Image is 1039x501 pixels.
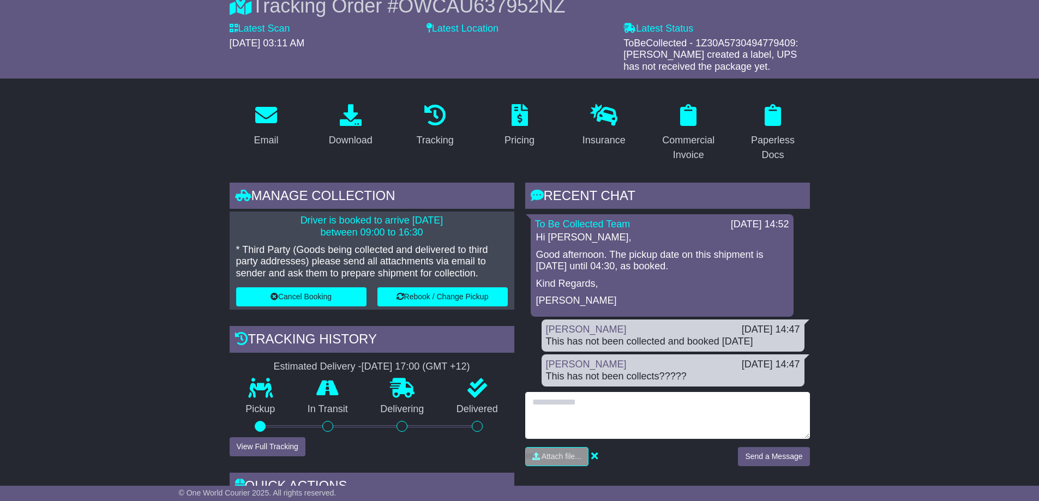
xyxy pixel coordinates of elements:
[623,38,798,72] span: ToBeCollected - 1Z30A5730494779409: [PERSON_NAME] created a label, UPS has not received the packa...
[377,287,508,306] button: Rebook / Change Pickup
[736,100,810,166] a: Paperless Docs
[546,359,627,370] a: [PERSON_NAME]
[536,295,788,307] p: [PERSON_NAME]
[582,133,626,148] div: Insurance
[623,23,693,35] label: Latest Status
[409,100,460,152] a: Tracking
[742,324,800,336] div: [DATE] 14:47
[236,215,508,238] p: Driver is booked to arrive [DATE] between 09:00 to 16:30
[416,133,453,148] div: Tracking
[546,371,800,383] div: This has not been collects?????
[497,100,542,152] a: Pricing
[659,133,718,162] div: Commercial Invoice
[525,183,810,212] div: RECENT CHAT
[230,326,514,355] div: Tracking history
[536,232,788,244] p: Hi [PERSON_NAME],
[179,488,337,497] span: © One World Courier 2025. All rights reserved.
[743,133,803,162] div: Paperless Docs
[362,361,470,373] div: [DATE] 17:00 (GMT +12)
[254,133,278,148] div: Email
[364,403,441,415] p: Delivering
[230,183,514,212] div: Manage collection
[322,100,380,152] a: Download
[247,100,285,152] a: Email
[230,437,305,456] button: View Full Tracking
[535,219,630,230] a: To Be Collected Team
[236,244,508,280] p: * Third Party (Goods being collected and delivered to third party addresses) please send all atta...
[575,100,633,152] a: Insurance
[329,133,373,148] div: Download
[291,403,364,415] p: In Transit
[427,23,499,35] label: Latest Location
[742,359,800,371] div: [DATE] 14:47
[230,23,290,35] label: Latest Scan
[652,100,725,166] a: Commercial Invoice
[546,324,627,335] a: [PERSON_NAME]
[440,403,514,415] p: Delivered
[236,287,367,306] button: Cancel Booking
[230,38,305,49] span: [DATE] 03:11 AM
[738,447,809,466] button: Send a Message
[731,219,789,231] div: [DATE] 14:52
[536,278,788,290] p: Kind Regards,
[505,133,534,148] div: Pricing
[536,249,788,273] p: Good afternoon. The pickup date on this shipment is [DATE] until 04:30, as booked.
[230,361,514,373] div: Estimated Delivery -
[230,403,292,415] p: Pickup
[546,336,800,348] div: This has not been collected and booked [DATE]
